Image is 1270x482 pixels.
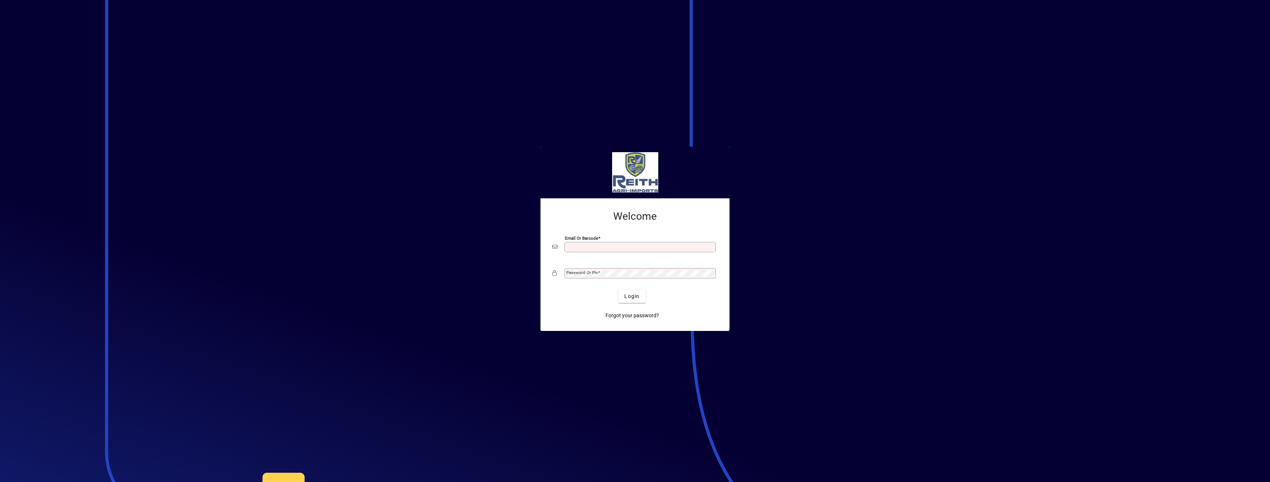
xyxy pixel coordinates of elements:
[566,270,598,275] mat-label: Password or Pin
[618,290,645,303] button: Login
[605,312,659,319] span: Forgot your password?
[552,210,718,223] h2: Welcome
[603,309,662,322] a: Forgot your password?
[624,293,639,300] span: Login
[565,236,598,241] mat-label: Email or Barcode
